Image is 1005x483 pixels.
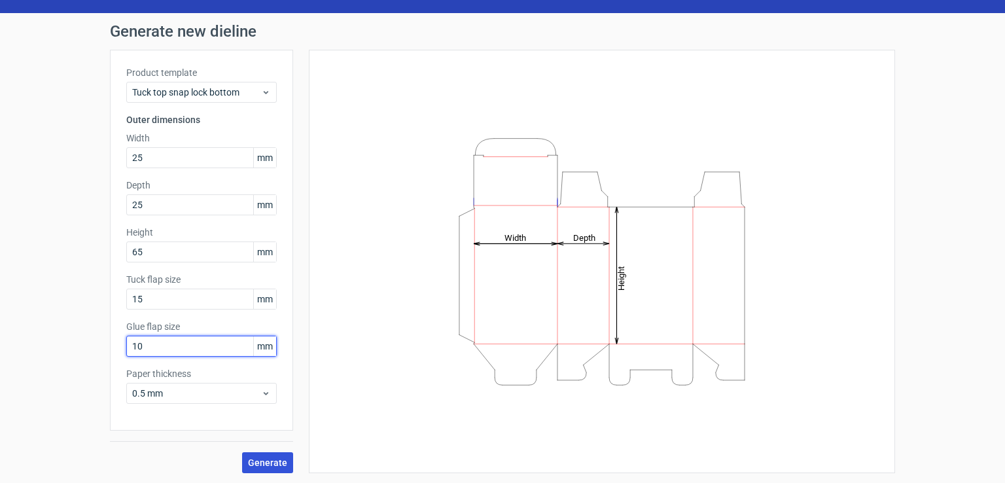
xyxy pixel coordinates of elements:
tspan: Depth [573,232,595,242]
label: Paper thickness [126,367,277,380]
label: Product template [126,66,277,79]
span: 0.5 mm [132,387,261,400]
tspan: Height [616,266,626,290]
label: Depth [126,179,277,192]
span: mm [253,195,276,215]
tspan: Width [504,232,526,242]
button: Generate [242,452,293,473]
span: mm [253,242,276,262]
h3: Outer dimensions [126,113,277,126]
label: Height [126,226,277,239]
span: mm [253,148,276,168]
label: Glue flap size [126,320,277,333]
span: mm [253,289,276,309]
label: Width [126,132,277,145]
span: mm [253,336,276,356]
span: Tuck top snap lock bottom [132,86,261,99]
span: Generate [248,458,287,467]
h1: Generate new dieline [110,24,895,39]
label: Tuck flap size [126,273,277,286]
